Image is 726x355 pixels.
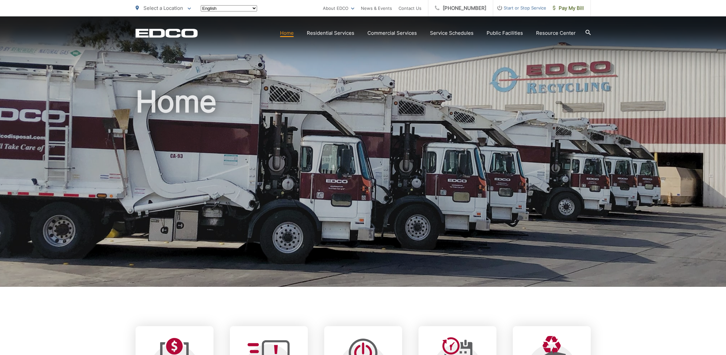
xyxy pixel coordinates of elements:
a: Residential Services [307,29,354,37]
span: Select a Location [143,5,183,11]
a: News & Events [361,4,392,12]
a: Public Facilities [487,29,523,37]
span: Pay My Bill [553,4,584,12]
a: About EDCO [323,4,354,12]
a: Commercial Services [367,29,417,37]
a: Home [280,29,294,37]
a: Resource Center [536,29,576,37]
a: Service Schedules [430,29,474,37]
a: EDCD logo. Return to the homepage. [136,29,198,38]
select: Select a language [201,5,257,11]
a: Contact Us [399,4,421,12]
h1: Home [136,85,591,293]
